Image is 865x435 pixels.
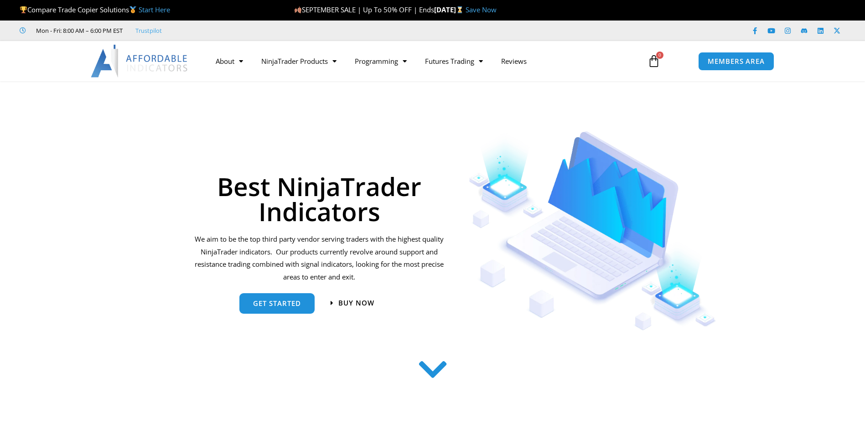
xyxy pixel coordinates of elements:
[346,51,416,72] a: Programming
[20,6,27,13] img: 🏆
[634,48,674,74] a: 0
[91,45,189,78] img: LogoAI | Affordable Indicators – NinjaTrader
[295,6,301,13] img: 🍂
[331,300,374,306] a: Buy now
[456,6,463,13] img: ⌛
[193,233,445,284] p: We aim to be the top third party vendor serving traders with the highest quality NinjaTrader indi...
[338,300,374,306] span: Buy now
[129,6,136,13] img: 🥇
[466,5,497,14] a: Save Now
[698,52,774,71] a: MEMBERS AREA
[193,174,445,224] h1: Best NinjaTrader Indicators
[434,5,466,14] strong: [DATE]
[492,51,536,72] a: Reviews
[207,51,637,72] nav: Menu
[20,5,170,14] span: Compare Trade Copier Solutions
[469,131,716,331] img: Indicators 1 | Affordable Indicators – NinjaTrader
[656,52,663,59] span: 0
[207,51,252,72] a: About
[139,5,170,14] a: Start Here
[239,293,315,314] a: get started
[708,58,765,65] span: MEMBERS AREA
[252,51,346,72] a: NinjaTrader Products
[135,25,162,36] a: Trustpilot
[253,300,301,307] span: get started
[294,5,434,14] span: SEPTEMBER SALE | Up To 50% OFF | Ends
[416,51,492,72] a: Futures Trading
[34,25,123,36] span: Mon - Fri: 8:00 AM – 6:00 PM EST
